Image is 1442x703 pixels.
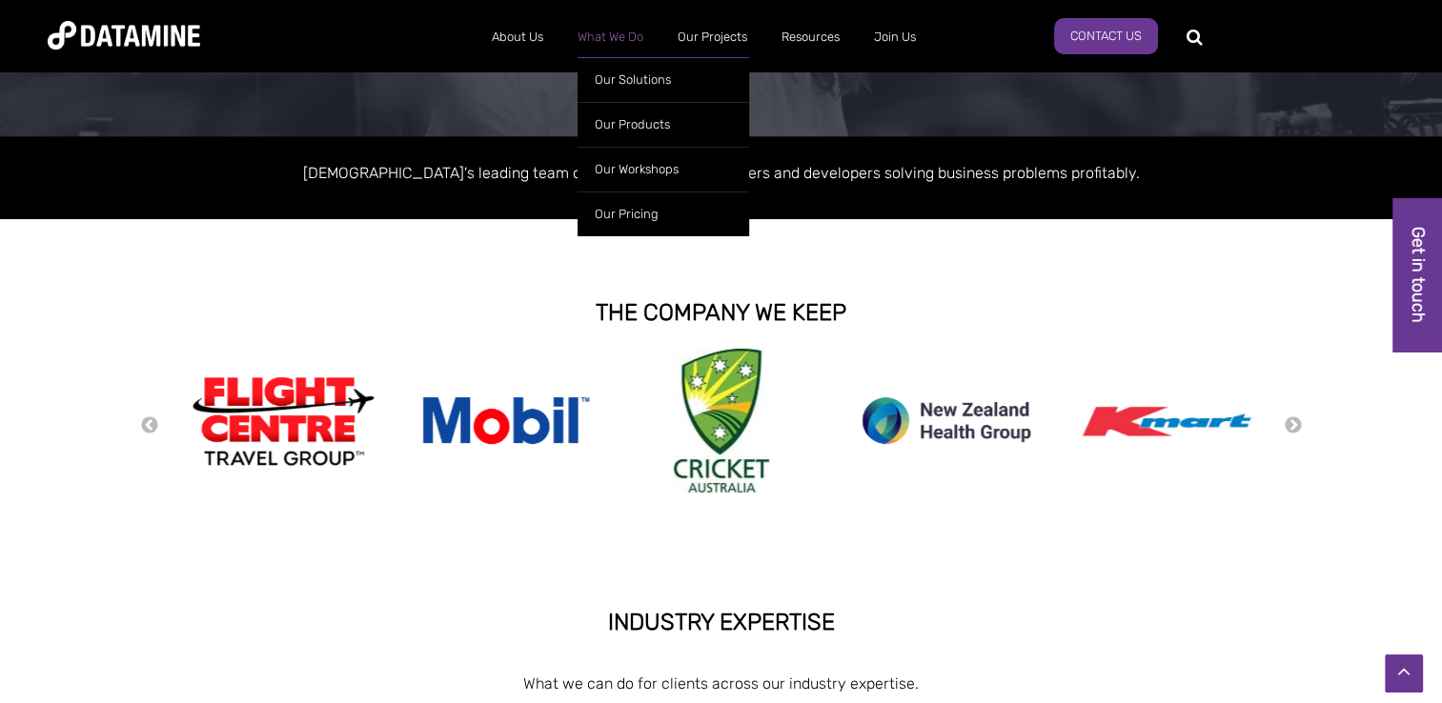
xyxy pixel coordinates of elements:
button: Previous [140,415,159,436]
img: mobil [409,392,599,450]
a: Our Projects [660,12,764,62]
img: Datamine [48,21,200,50]
img: Cricket Australia [674,349,769,492]
a: Resources [764,12,857,62]
a: What We Do [560,12,660,62]
img: Kmart logo [1072,364,1263,478]
a: Contact Us [1054,18,1158,54]
img: Flight Centre [188,372,378,470]
a: Our Workshops [578,147,749,191]
button: Next [1284,415,1303,436]
a: Get in touch [1393,198,1442,351]
strong: THE COMPANY WE KEEP [596,299,846,326]
p: [DEMOGRAPHIC_DATA]'s leading team of data scientists, engineers and developers solving business p... [178,160,1265,186]
a: About Us [475,12,560,62]
a: Our Pricing [578,191,749,236]
img: new zealand health group [851,387,1042,455]
strong: INDUSTRY EXPERTISE [608,609,835,635]
a: Join Us [857,12,933,62]
a: Our Solutions [578,57,749,102]
span: What we can do for clients across our industry expertise. [523,674,919,693]
a: Our Products [578,102,749,147]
